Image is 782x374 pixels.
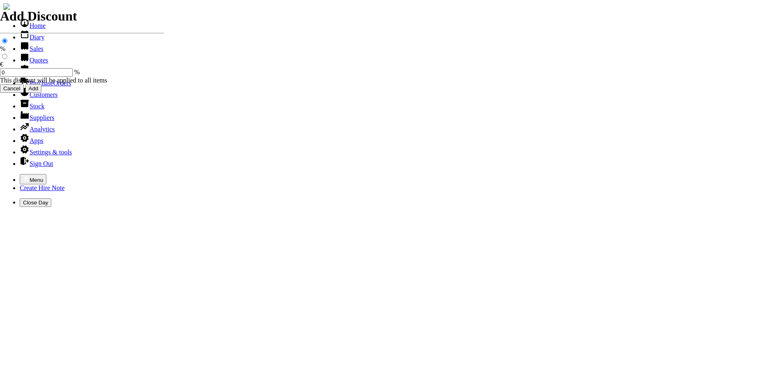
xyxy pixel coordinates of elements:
li: Sales [20,41,779,53]
li: Stock [20,99,779,110]
a: Suppliers [20,114,54,121]
a: Stock [20,103,44,110]
li: Hire Notes [20,64,779,76]
a: Customers [20,91,57,98]
a: Create Hire Note [20,184,64,191]
li: Suppliers [20,110,779,122]
input: Add [25,84,42,93]
a: Apps [20,137,44,144]
a: Analytics [20,126,55,133]
a: Sign Out [20,160,53,167]
input: € [2,54,7,59]
input: % [2,38,7,44]
a: Settings & tools [20,149,72,156]
button: Close Day [20,198,51,207]
button: Menu [20,174,46,184]
span: % [74,69,80,76]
